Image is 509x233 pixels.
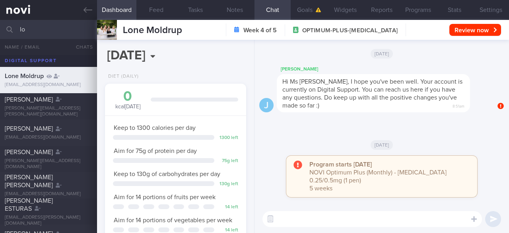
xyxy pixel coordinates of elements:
[114,148,197,154] span: Aim for 75g of protein per day
[218,135,238,141] div: 1300 left
[309,169,447,184] span: NOVI Optimum Plus (Monthly) - [MEDICAL_DATA] 0.25/0.5mg (1 pen)
[105,74,139,80] div: Diet (Daily)
[5,125,53,132] span: [PERSON_NAME]
[5,96,53,103] span: [PERSON_NAME]
[5,82,92,88] div: [EMAIL_ADDRESS][DOMAIN_NAME]
[259,98,274,113] div: J
[218,204,238,210] div: 14 left
[282,78,462,109] span: Hi Ms [PERSON_NAME], I hope you've been well. Your account is currently on Digital Support. You c...
[5,158,92,170] div: [PERSON_NAME][EMAIL_ADDRESS][DOMAIN_NAME]
[5,135,92,141] div: [EMAIL_ADDRESS][DOMAIN_NAME]
[114,171,220,177] span: Keep to 130g of carbohydrates per day
[5,149,53,155] span: [PERSON_NAME]
[309,161,372,168] strong: Program starts [DATE]
[5,198,53,212] span: [PERSON_NAME] ESTURAS
[114,194,216,200] span: Aim for 14 portions of fruits per week
[5,106,92,117] div: [PERSON_NAME][EMAIL_ADDRESS][PERSON_NAME][DOMAIN_NAME]
[123,25,182,35] span: Lone Moldrup
[243,26,277,34] strong: Week 4 of 5
[218,158,238,164] div: 75 g left
[5,215,92,227] div: [EMAIL_ADDRESS][PERSON_NAME][DOMAIN_NAME]
[113,90,143,104] div: 0
[449,24,501,36] button: Review now
[5,191,92,197] div: [EMAIL_ADDRESS][DOMAIN_NAME]
[371,49,393,59] span: [DATE]
[5,174,53,188] span: [PERSON_NAME] [PERSON_NAME]
[453,102,464,109] span: 8:51am
[114,125,196,131] span: Keep to 1300 calories per day
[5,73,44,79] span: Lone Moldrup
[309,185,332,192] span: 5 weeks
[371,140,393,150] span: [DATE]
[113,90,143,111] div: kcal [DATE]
[277,65,494,74] div: [PERSON_NAME]
[65,39,97,55] button: Chats
[218,181,238,187] div: 130 g left
[114,217,232,223] span: Aim for 14 portions of vegetables per week
[302,27,398,35] span: OPTIMUM-PLUS-[MEDICAL_DATA]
